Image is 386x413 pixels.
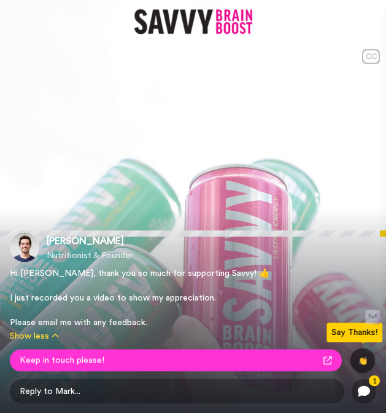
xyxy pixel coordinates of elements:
div: 1 [369,375,380,386]
img: Mute/Unmute [363,207,375,219]
button: Show less [10,329,303,342]
span: 0:26 [39,206,61,221]
div: CC [363,50,379,63]
span: / [33,206,37,221]
span: Nutritionist & Founder [47,249,133,261]
div: Hi [PERSON_NAME], thank you so much for supporting Savvy! 👍 I just recorded you a video to show m... [10,267,303,328]
a: Keep in touch please! [10,349,342,371]
span: 👏 [358,356,368,364]
img: Mark Curry [10,232,39,262]
span: Reply to Mark... [10,379,344,403]
button: 👏 [350,348,375,372]
span: [PERSON_NAME] [47,233,133,248]
span: Keep in touch please! [20,354,104,366]
div: Say Thanks! [326,323,382,342]
span: 0:00 [9,206,30,221]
